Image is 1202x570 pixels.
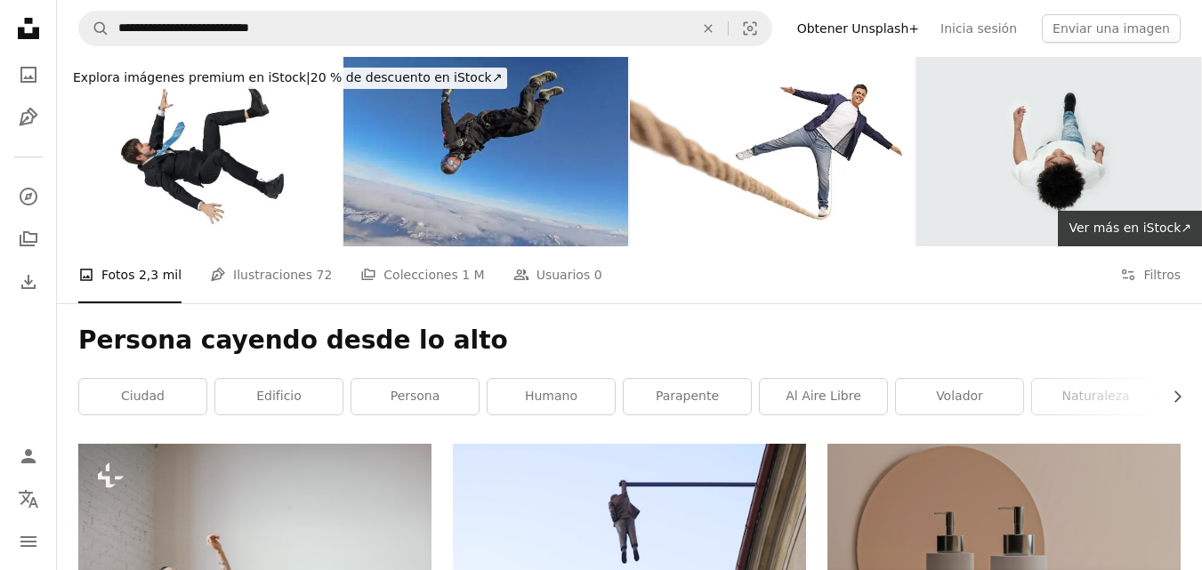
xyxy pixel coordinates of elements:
[1042,14,1181,43] button: Enviar una imagen
[351,379,479,414] a: persona
[594,265,602,285] span: 0
[513,246,602,303] a: Usuarios 0
[78,325,1181,357] h1: Persona cayendo desde lo alto
[1161,379,1181,414] button: desplazar lista a la derecha
[73,70,311,84] span: Explora imágenes premium en iStock |
[11,100,46,135] a: Ilustraciones
[79,379,206,414] a: ciudad
[360,246,484,303] a: Colecciones 1 M
[11,11,46,50] a: Inicio — Unsplash
[73,70,502,84] span: 20 % de descuento en iStock ↗
[57,57,342,246] img: Joven empresario cayendo en caída libre. Aislado sobre fondo blanco.
[462,265,484,285] span: 1 M
[1120,246,1181,303] button: Filtros
[57,57,518,100] a: Explora imágenes premium en iStock|20 % de descuento en iStock↗
[488,379,615,414] a: Humano
[896,379,1023,414] a: volador
[760,379,887,414] a: al aire libre
[630,57,915,246] img: Joven tratando de mantener el equilibrio en una cuerda floja
[210,246,332,303] a: Ilustraciones 72
[930,14,1028,43] a: Inicia sesión
[11,524,46,559] button: Menú
[11,179,46,214] a: Explorar
[624,379,751,414] a: Parapente
[78,11,772,46] form: Encuentra imágenes en todo el sitio
[11,57,46,92] a: Fotos
[787,14,930,43] a: Obtener Unsplash+
[11,264,46,300] a: Historial de descargas
[343,57,628,246] img: El saltador de caída libre vuela al revés
[689,12,728,45] button: Borrar
[729,12,771,45] button: Búsqueda visual
[11,221,46,257] a: Colecciones
[79,12,109,45] button: Buscar en Unsplash
[1058,211,1202,246] a: Ver más en iStock↗
[215,379,343,414] a: edificio
[11,481,46,517] button: Idioma
[11,438,46,474] a: Iniciar sesión / Registrarse
[916,57,1201,246] img: Etnia africana adolescente chicos caminando delante de fondo blanco usando jeans
[1069,221,1191,235] span: Ver más en iStock ↗
[1032,379,1159,414] a: naturaleza
[316,265,332,285] span: 72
